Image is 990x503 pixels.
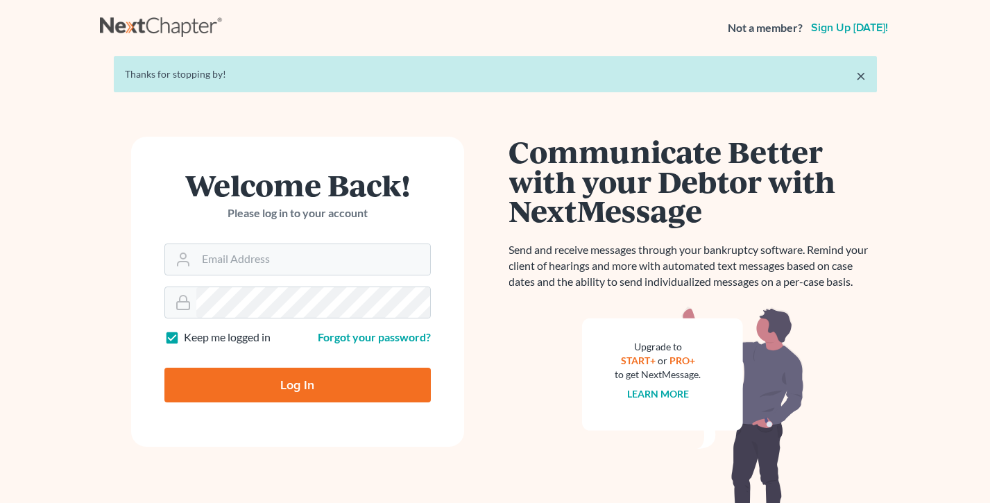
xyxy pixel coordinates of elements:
strong: Not a member? [728,20,803,36]
p: Send and receive messages through your bankruptcy software. Remind your client of hearings and mo... [509,242,877,290]
a: PRO+ [669,355,695,366]
label: Keep me logged in [184,330,271,346]
a: START+ [621,355,656,366]
div: Thanks for stopping by! [125,67,866,81]
div: Upgrade to [615,340,701,354]
span: or [658,355,667,366]
a: Forgot your password? [318,330,431,343]
a: Learn more [627,388,689,400]
a: Sign up [DATE]! [808,22,891,33]
div: to get NextMessage. [615,368,701,382]
a: × [856,67,866,84]
h1: Welcome Back! [164,170,431,200]
h1: Communicate Better with your Debtor with NextMessage [509,137,877,225]
input: Email Address [196,244,430,275]
input: Log In [164,368,431,402]
p: Please log in to your account [164,205,431,221]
